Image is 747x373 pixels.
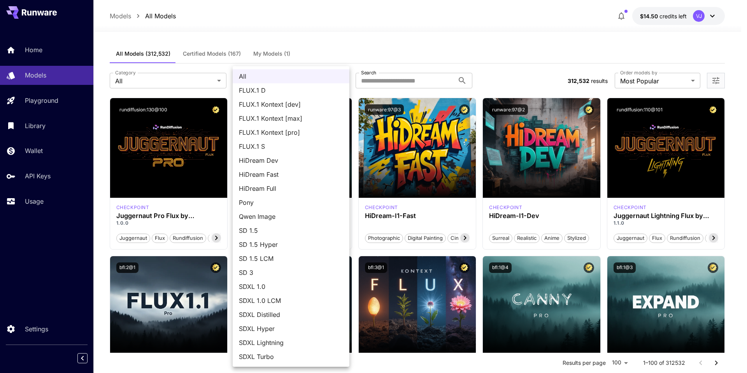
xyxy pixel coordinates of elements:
[239,226,343,235] span: SD 1.5
[239,156,343,165] span: HiDream Dev
[239,142,343,151] span: FLUX.1 S
[239,170,343,179] span: HiDream Fast
[239,100,343,109] span: FLUX.1 Kontext [dev]
[239,324,343,333] span: SDXL Hyper
[239,240,343,249] span: SD 1.5 Hyper
[239,310,343,319] span: SDXL Distilled
[239,198,343,207] span: Pony
[239,114,343,123] span: FLUX.1 Kontext [max]
[239,338,343,347] span: SDXL Lightning
[239,72,343,81] span: All
[239,212,343,221] span: Qwen Image
[239,268,343,277] span: SD 3
[239,254,343,263] span: SD 1.5 LCM
[239,184,343,193] span: HiDream Full
[239,282,343,291] span: SDXL 1.0
[239,352,343,361] span: SDXL Turbo
[239,296,343,305] span: SDXL 1.0 LCM
[239,128,343,137] span: FLUX.1 Kontext [pro]
[239,86,343,95] span: FLUX.1 D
